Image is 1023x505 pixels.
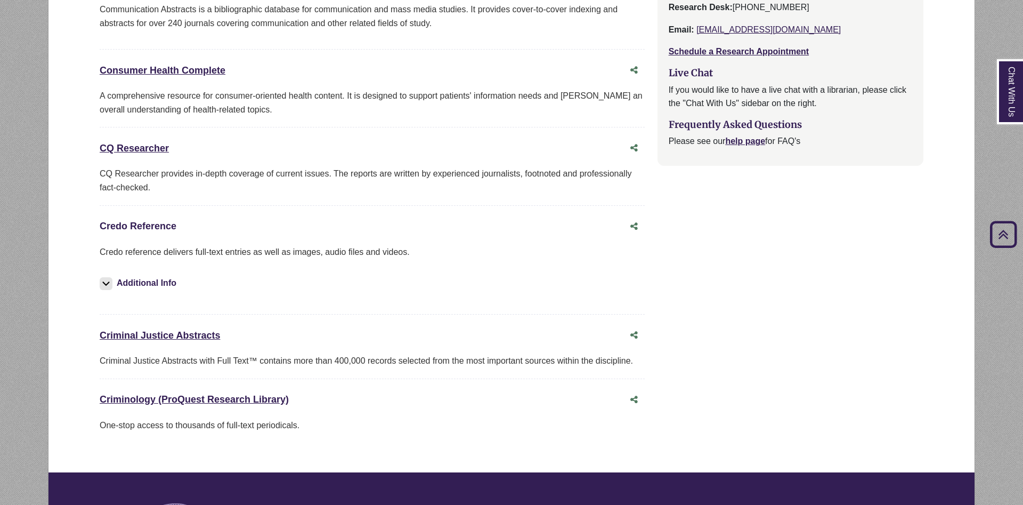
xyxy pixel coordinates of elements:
[100,330,220,341] a: Criminal Justice Abstracts
[623,60,645,81] button: Share this database
[623,325,645,346] button: Share this database
[623,138,645,158] button: Share this database
[100,221,176,231] a: Credo Reference
[669,25,694,34] strong: Email:
[623,217,645,237] button: Share this database
[100,354,645,368] div: Criminal Justice Abstracts with Full Text™ contains more than 400,000 records selected from the m...
[100,65,225,76] a: Consumer Health Complete
[669,83,912,110] p: If you would like to have a live chat with a librarian, please click the "Chat With Us" sidebar o...
[669,67,912,79] h3: Live Chat
[100,419,645,432] p: One-stop access to thousands of full-text periodicals.
[725,137,765,146] a: help page
[986,227,1020,242] a: Back to Top
[100,3,645,30] p: Communication Abstracts is a bibliographic database for communication and mass media studies. It ...
[623,390,645,410] button: Share this database
[100,167,645,194] div: CQ Researcher provides in-depth coverage of current issues. The reports are written by experience...
[669,3,733,12] strong: Research Desk:
[669,119,912,131] h3: Frequently Asked Questions
[669,1,912,14] p: [PHONE_NUMBER]
[696,25,841,34] a: [EMAIL_ADDRESS][DOMAIN_NAME]
[100,394,289,405] a: Criminology (ProQuest Research Library)
[669,134,912,148] p: Please see our for FAQ's
[100,143,169,154] a: CQ Researcher
[100,276,180,291] button: Additional Info
[100,245,645,259] p: Credo reference delivers full-text entries as well as images, audio files and videos.
[669,47,809,56] a: Schedule a Research Appointment
[100,89,645,116] div: A comprehensive resource for consumer-oriented health content. It is designed to support patients...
